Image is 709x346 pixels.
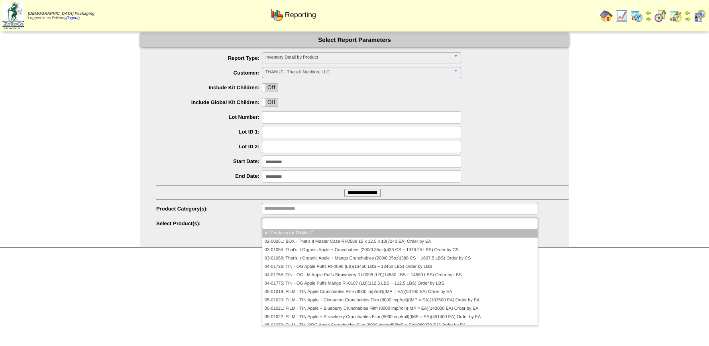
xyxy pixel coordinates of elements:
label: Lot ID 2: [156,144,262,149]
span: THANUT - Thats It Nutrition, LLC [265,67,450,77]
img: graph.gif [271,8,283,21]
span: Inventory Detail by Product [265,53,450,62]
div: Select Report Parameters [140,33,569,47]
img: arrowleft.gif [684,10,691,16]
label: Customer: [156,70,262,76]
label: End Date: [156,173,262,179]
img: calendarinout.gif [669,10,682,22]
img: arrowright.gif [645,16,652,22]
li: 05-01020: FILM - TIN Apple + Cinnamon Crunchables Film (8000 imp/roll)(IMP = EA)(103500 EA) Order... [262,296,538,305]
div: OnOff [262,98,279,107]
img: home.gif [600,10,613,22]
img: calendarprod.gif [630,10,643,22]
label: Off [262,98,278,106]
li: 04-01726: TIN - OG Apple Puffs RI-0096 (LB)(13450 LBS ~ 13450 LBS) Order by LBS [262,263,538,271]
div: OnOff [262,83,279,92]
label: Select Product(s): [156,220,262,226]
img: calendarcustomer.gif [693,10,706,22]
span: Reporting [285,11,316,19]
img: line_graph.gif [615,10,628,22]
span: [DEMOGRAPHIC_DATA] Packaging [28,12,94,16]
label: Report Type: [156,55,262,61]
li: 02-00261: BOX - That's It Master Case RP0589 15 x 12.5 x 10(7240 EA) Order by EA [262,238,538,246]
label: Lot Number: [156,114,262,120]
li: All Products for THANUT [262,229,538,238]
img: calendarblend.gif [654,10,667,22]
li: 04-01775: TIN - OG Apple Puffs Mango RI-0107 (LB)(112.5 LBS ~ 112.5 LBS) Order by LBS [262,279,538,288]
label: Include Kit Children: [156,85,262,90]
li: 05-01019: FILM - TIN Apple Crunchables Film (8000 imp/roll)(IMP = EA)(50700 EA) Order by EA [262,288,538,296]
li: 05-01021: FILM - TIN Apple + Blueberry Crunchables Film (8000 imp/roll)(IMP = EA)(140000 EA) Orde... [262,305,538,313]
img: arrowright.gif [684,16,691,22]
img: arrowleft.gif [645,10,652,16]
li: 03-01068: That's It Organic Apple + Mango Crunchables (200/0.35oz)(388 CS ~ 1697.5 LBS) Order by CS [262,254,538,263]
span: Logged in as Ddisney [28,12,94,20]
label: Include Global Kit Children: [156,99,262,105]
li: 03-01055: That's It Organic Apple + Crunchables (200/0.35oz)(438 CS ~ 1916.25 LBS) Order by CS [262,246,538,254]
label: Product Category(s): [156,206,262,212]
label: Off [262,84,278,92]
img: zoroco-logo-small.webp [2,2,24,29]
label: Lot ID 1: [156,129,262,135]
li: 05-01022: FILM - TIN Apple + Strawberry Crunchables Film (8000 imp/roll)(IMP = EA)(451400 EA) Ord... [262,313,538,321]
a: (logout) [66,16,80,20]
li: 05-01070: FILM - TIN ORG Apple Crunchables Film (8000 imp/roll)(IMP = EA)(980379 EA) Order by EA [262,321,538,330]
label: Start Date: [156,158,262,164]
li: 04-01755: TIN - OG LM Apple Puffs Strawberry RI-0098 (LB)(14580 LBS ~ 14580 LBS) Order by LBS [262,271,538,279]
